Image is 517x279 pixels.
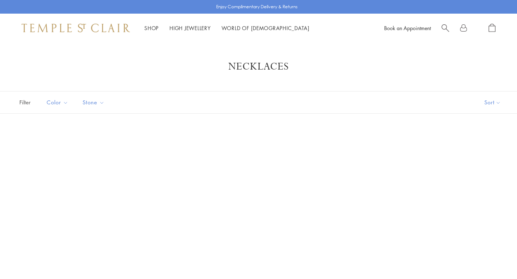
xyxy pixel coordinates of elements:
a: Search [442,24,449,33]
h1: Necklaces [29,60,488,73]
a: Book an Appointment [384,24,431,32]
button: Show sort by [468,91,517,113]
span: Color [43,98,74,107]
p: Enjoy Complimentary Delivery & Returns [216,3,298,10]
a: High JewelleryHigh Jewellery [169,24,211,32]
button: Color [41,94,74,110]
a: ShopShop [144,24,159,32]
a: Open Shopping Bag [489,24,495,33]
nav: Main navigation [144,24,309,33]
a: World of [DEMOGRAPHIC_DATA]World of [DEMOGRAPHIC_DATA] [222,24,309,32]
img: Temple St. Clair [22,24,130,32]
span: Stone [79,98,110,107]
button: Stone [77,94,110,110]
